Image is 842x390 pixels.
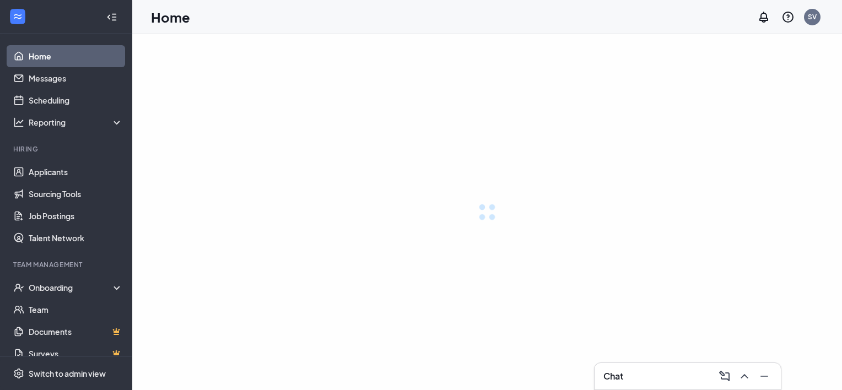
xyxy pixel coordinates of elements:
a: Sourcing Tools [29,183,123,205]
svg: WorkstreamLogo [12,11,23,22]
a: Messages [29,67,123,89]
div: Reporting [29,117,123,128]
button: Minimize [754,367,772,385]
h3: Chat [603,370,623,382]
svg: ChevronUp [738,370,751,383]
div: Switch to admin view [29,368,106,379]
svg: Notifications [757,10,770,24]
div: Onboarding [29,282,123,293]
svg: Analysis [13,117,24,128]
svg: Settings [13,368,24,379]
button: ComposeMessage [715,367,732,385]
div: SV [808,12,817,21]
a: Team [29,299,123,321]
a: Scheduling [29,89,123,111]
a: Job Postings [29,205,123,227]
svg: UserCheck [13,282,24,293]
button: ChevronUp [735,367,752,385]
svg: QuestionInfo [781,10,795,24]
a: Talent Network [29,227,123,249]
a: DocumentsCrown [29,321,123,343]
svg: ComposeMessage [718,370,731,383]
div: Hiring [13,144,121,154]
svg: Collapse [106,12,117,23]
svg: Minimize [758,370,771,383]
a: Home [29,45,123,67]
a: Applicants [29,161,123,183]
a: SurveysCrown [29,343,123,365]
h1: Home [151,8,190,26]
div: Team Management [13,260,121,269]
